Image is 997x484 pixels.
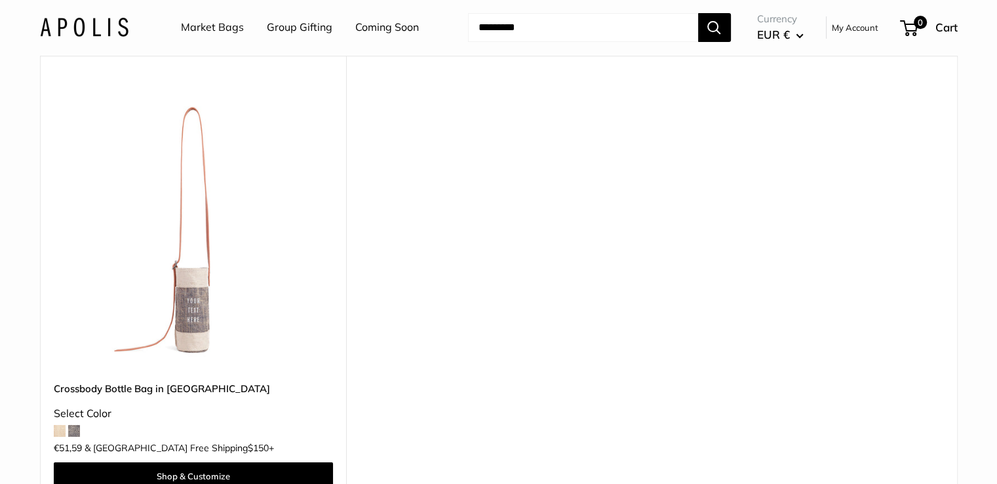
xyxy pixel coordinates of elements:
[85,443,274,453] span: & [GEOGRAPHIC_DATA] Free Shipping +
[40,18,128,37] img: Apolis
[757,10,804,28] span: Currency
[248,442,269,454] span: $150
[698,13,731,42] button: Search
[355,18,419,37] a: Coming Soon
[832,20,878,35] a: My Account
[267,18,332,37] a: Group Gifting
[54,404,333,424] div: Select Color
[54,89,333,368] a: description_Our first Crossbody Bottle Bagdescription_Even available for group gifting and events
[54,381,333,396] a: Crossbody Bottle Bag in [GEOGRAPHIC_DATA]
[54,89,333,368] img: description_Our first Crossbody Bottle Bag
[757,28,790,41] span: EUR €
[757,24,804,45] button: EUR €
[54,443,82,453] span: €51,59
[935,20,958,34] span: Cart
[901,17,958,38] a: 0 Cart
[181,18,244,37] a: Market Bags
[468,13,698,42] input: Search...
[913,16,926,29] span: 0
